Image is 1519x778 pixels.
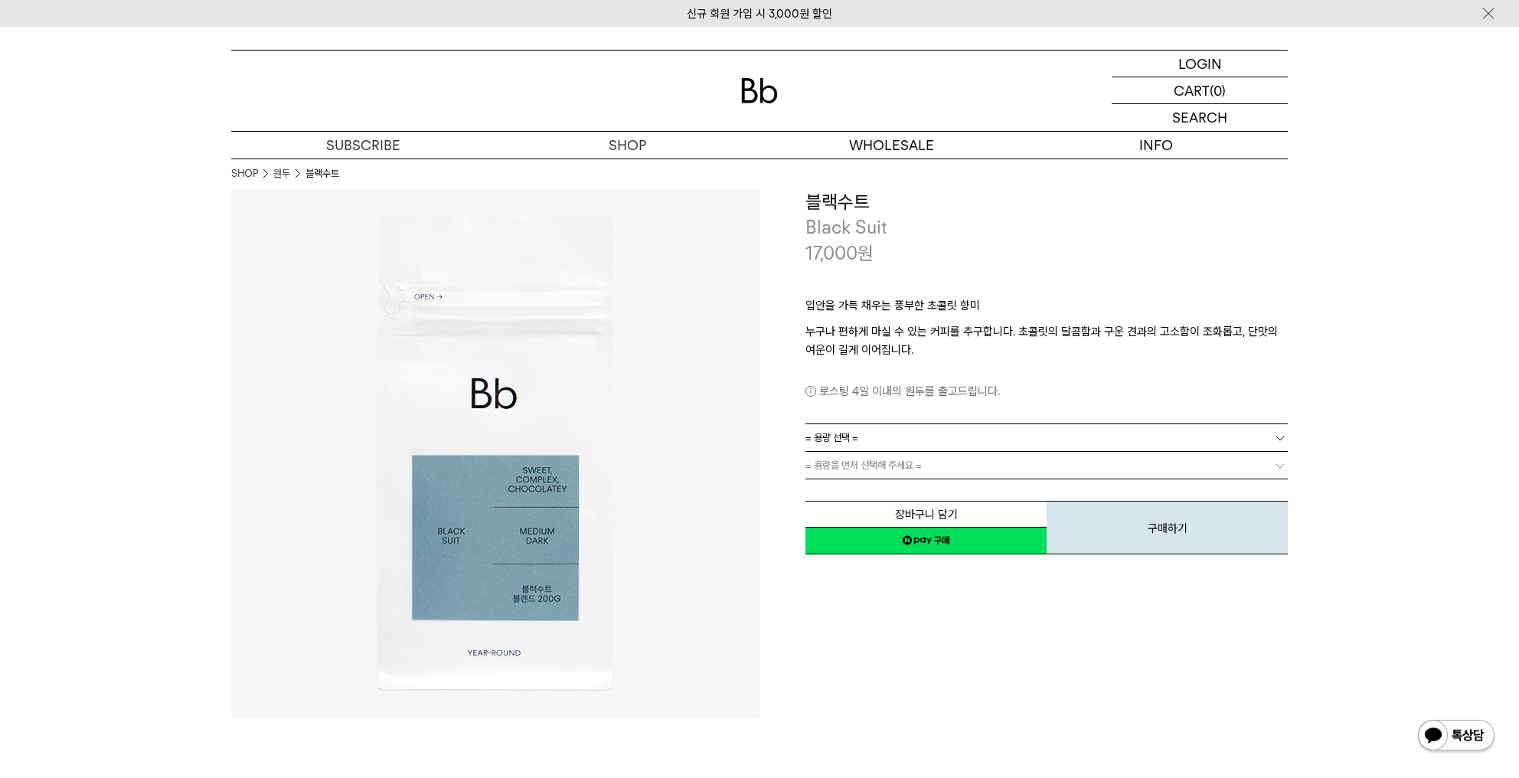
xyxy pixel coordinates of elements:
[495,132,759,159] a: SHOP
[805,322,1288,359] p: 누구나 편하게 마실 수 있는 커피를 추구합니다. 초콜릿의 달콤함과 구운 견과의 고소함이 조화롭고, 단맛의 여운이 길게 이어집니다.
[805,382,1288,400] p: 로스팅 4일 이내의 원두를 출고드립니다.
[1112,51,1288,77] a: LOGIN
[805,452,922,479] span: = 용량을 먼저 선택해 주세요 =
[1172,104,1227,131] p: SEARCH
[1210,77,1226,103] p: (0)
[231,166,258,181] a: SHOP
[805,296,1288,322] p: 입안을 가득 채우는 풍부한 초콜릿 향미
[1024,132,1288,159] p: INFO
[741,78,778,103] img: 로고
[1178,51,1222,77] p: LOGIN
[805,527,1047,554] a: 새창
[805,189,1288,215] h3: 블랙수트
[805,424,858,451] span: = 용량 선택 =
[857,242,874,264] span: 원
[1416,718,1496,755] img: 카카오톡 채널 1:1 채팅 버튼
[1047,501,1288,554] button: 구매하기
[805,240,874,266] p: 17,000
[231,132,495,159] a: SUBSCRIBE
[273,166,290,181] a: 원두
[231,189,759,718] img: 블랙수트
[305,166,339,181] li: 블랙수트
[759,132,1024,159] p: WHOLESALE
[687,7,832,21] a: 신규 회원 가입 시 3,000원 할인
[1112,77,1288,104] a: CART (0)
[805,214,1288,240] p: Black Suit
[1174,77,1210,103] p: CART
[805,501,1047,528] button: 장바구니 담기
